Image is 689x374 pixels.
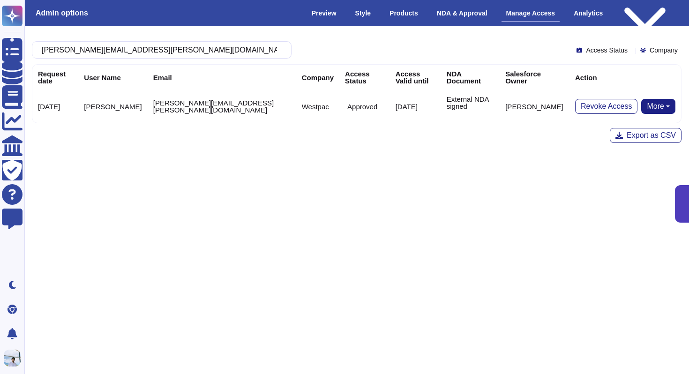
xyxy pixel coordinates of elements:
[569,65,681,90] th: Action
[500,90,569,123] td: [PERSON_NAME]
[32,65,78,90] th: Request date
[627,132,676,139] span: Export as CSV
[441,65,500,90] th: NDA Document
[586,47,628,53] span: Access Status
[385,5,423,21] div: Products
[347,103,377,110] p: Approved
[2,348,27,368] button: user
[569,5,607,21] div: Analytics
[148,90,296,123] td: [PERSON_NAME][EMAIL_ADDRESS][PERSON_NAME][DOMAIN_NAME]
[307,5,341,21] div: Preview
[650,47,678,53] span: Company
[432,5,492,21] div: NDA & Approval
[78,90,147,123] td: [PERSON_NAME]
[148,65,296,90] th: Email
[502,5,560,22] div: Manage Access
[78,65,147,90] th: User Name
[339,65,390,90] th: Access Status
[390,90,441,123] td: [DATE]
[36,8,88,17] h3: Admin options
[296,90,339,123] td: Westpac
[32,90,78,123] td: [DATE]
[581,103,632,110] span: Revoke Access
[4,350,21,367] img: user
[447,96,494,110] p: External NDA signed
[37,42,282,58] input: Search by keywords
[351,5,375,21] div: Style
[390,65,441,90] th: Access Valid until
[575,99,637,114] button: Revoke Access
[296,65,339,90] th: Company
[641,99,675,114] button: More
[500,65,569,90] th: Salesforce Owner
[610,128,682,143] button: Export as CSV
